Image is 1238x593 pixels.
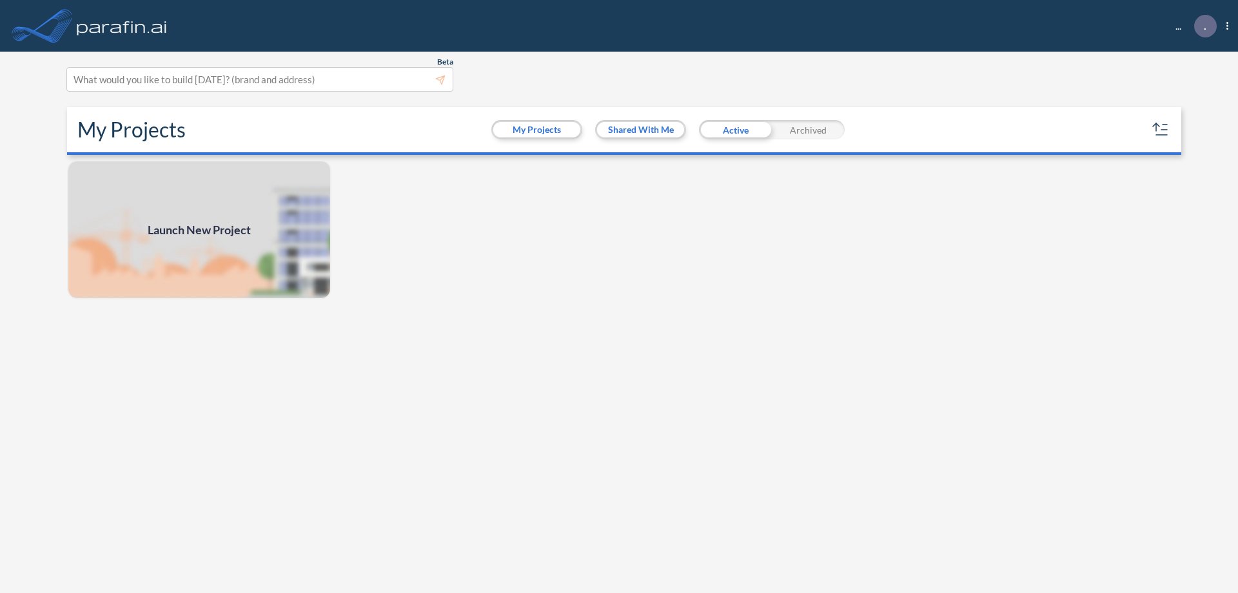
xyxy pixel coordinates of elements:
[493,122,580,137] button: My Projects
[67,160,331,299] a: Launch New Project
[699,120,772,139] div: Active
[148,221,251,239] span: Launch New Project
[772,120,845,139] div: Archived
[1150,119,1171,140] button: sort
[74,13,170,39] img: logo
[597,122,684,137] button: Shared With Me
[77,117,186,142] h2: My Projects
[67,160,331,299] img: add
[437,57,453,67] span: Beta
[1156,15,1228,37] div: ...
[1204,20,1206,32] p: .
